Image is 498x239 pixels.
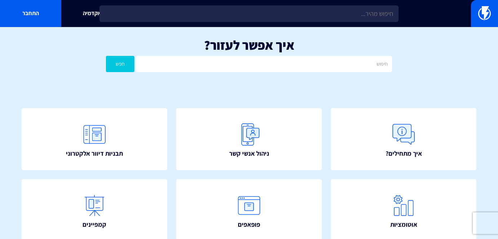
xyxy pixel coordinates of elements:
span: איך מתחילים? [386,149,422,158]
span: תבניות דיוור אלקטרוני [66,149,123,158]
span: ניהול אנשי קשר [229,149,269,158]
span: פופאפים [238,220,260,229]
input: חיפוש [136,56,392,72]
h1: איך אפשר לעזור? [11,38,487,52]
input: חיפוש מהיר... [99,5,398,22]
span: אוטומציות [390,220,417,229]
a: תבניות דיוור אלקטרוני [22,108,167,170]
span: קמפיינים [83,220,106,229]
button: חפש [106,56,134,72]
a: ניהול אנשי קשר [176,108,322,170]
a: איך מתחילים? [331,108,476,170]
